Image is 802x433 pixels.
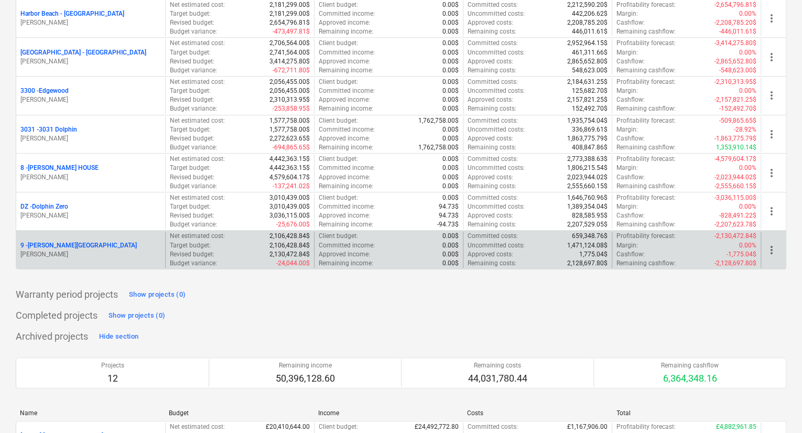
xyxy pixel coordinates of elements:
[437,220,459,229] p: -94.73$
[319,232,358,241] p: Client budget :
[16,288,118,301] p: Warranty period projects
[418,143,459,152] p: 1,762,758.00$
[269,164,310,172] p: 4,442,363.15$
[468,48,525,57] p: Uncommitted costs :
[442,164,459,172] p: 0.00$
[468,182,516,191] p: Remaining costs :
[567,241,608,250] p: 1,471,124.08$
[269,232,310,241] p: 2,106,428.84$
[714,39,756,48] p: -3,414,275.80$
[765,167,778,179] span: more_vert
[714,173,756,182] p: -2,023,944.02$
[319,78,358,86] p: Client budget :
[20,241,137,250] p: 9 - [PERSON_NAME][GEOGRAPHIC_DATA]
[170,116,225,125] p: Net estimated cost :
[572,104,608,113] p: 152,492.70$
[765,51,778,63] span: more_vert
[319,423,358,431] p: Client budget :
[442,9,459,18] p: 0.00$
[616,86,638,95] p: Margin :
[442,241,459,250] p: 0.00$
[616,134,645,143] p: Cashflow :
[20,211,161,220] p: [PERSON_NAME]
[319,48,375,57] p: Committed income :
[567,173,608,182] p: 2,023,944.02$
[616,164,638,172] p: Margin :
[714,1,756,9] p: -2,654,796.81$
[20,95,161,104] p: [PERSON_NAME]
[719,116,756,125] p: -509,865.65$
[269,1,310,9] p: 2,181,299.00$
[170,164,211,172] p: Target budget :
[616,39,676,48] p: Profitability forecast :
[269,193,310,202] p: 3,010,439.00$
[109,310,165,322] div: Show projects (0)
[616,116,676,125] p: Profitability forecast :
[20,125,77,134] p: 3031 - 3031 Dolphin
[468,155,518,164] p: Committed costs :
[269,241,310,250] p: 2,106,428.84$
[719,66,756,75] p: -548,623.00$
[567,155,608,164] p: 2,773,388.63$
[269,173,310,182] p: 4,579,604.17$
[170,134,214,143] p: Revised budget :
[276,220,310,229] p: -25,676.00$
[442,48,459,57] p: 0.00$
[319,57,370,66] p: Approved income :
[468,1,518,9] p: Committed costs :
[170,423,225,431] p: Net estimated cost :
[273,182,310,191] p: -137,241.02$
[442,78,459,86] p: 0.00$
[442,173,459,182] p: 0.00$
[20,409,160,417] div: Name
[170,48,211,57] p: Target budget :
[616,57,645,66] p: Cashflow :
[579,250,608,259] p: 1,775.04$
[273,104,310,113] p: -253,858.95$
[714,134,756,143] p: -1,863,775.79$
[616,211,645,220] p: Cashflow :
[442,193,459,202] p: 0.00$
[442,86,459,95] p: 0.00$
[616,125,638,134] p: Margin :
[616,250,645,259] p: Cashflow :
[616,409,757,417] div: Total
[734,125,756,134] p: -28.92%
[170,173,214,182] p: Revised budget :
[20,57,161,66] p: [PERSON_NAME]
[442,18,459,27] p: 0.00$
[567,78,608,86] p: 2,184,631.25$
[276,372,335,385] p: 50,396,128.60
[170,241,211,250] p: Target budget :
[616,241,638,250] p: Margin :
[468,95,513,104] p: Approved costs :
[20,86,69,95] p: 3300 - Edgewood
[572,86,608,95] p: 125,682.70$
[567,1,608,9] p: 2,212,590.20$
[269,125,310,134] p: 1,577,758.00$
[719,104,756,113] p: -152,492.70$
[319,193,358,202] p: Client budget :
[106,307,168,324] button: Show projects (0)
[468,134,513,143] p: Approved costs :
[129,289,186,301] div: Show projects (0)
[468,9,525,18] p: Uncommitted costs :
[20,48,146,57] p: [GEOGRAPHIC_DATA] - [GEOGRAPHIC_DATA]
[319,134,370,143] p: Approved income :
[170,193,225,202] p: Net estimated cost :
[170,104,217,113] p: Budget variance :
[714,155,756,164] p: -4,579,604.17$
[572,143,608,152] p: 408,847.86$
[273,66,310,75] p: -672,711.80$
[319,116,358,125] p: Client budget :
[616,193,676,202] p: Profitability forecast :
[468,78,518,86] p: Committed costs :
[101,372,124,385] p: 12
[439,202,459,211] p: 94.73$
[616,143,676,152] p: Remaining cashflow :
[719,27,756,36] p: -446,011.61$
[269,39,310,48] p: 2,706,564.00$
[442,66,459,75] p: 0.00$
[616,18,645,27] p: Cashflow :
[319,173,370,182] p: Approved income :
